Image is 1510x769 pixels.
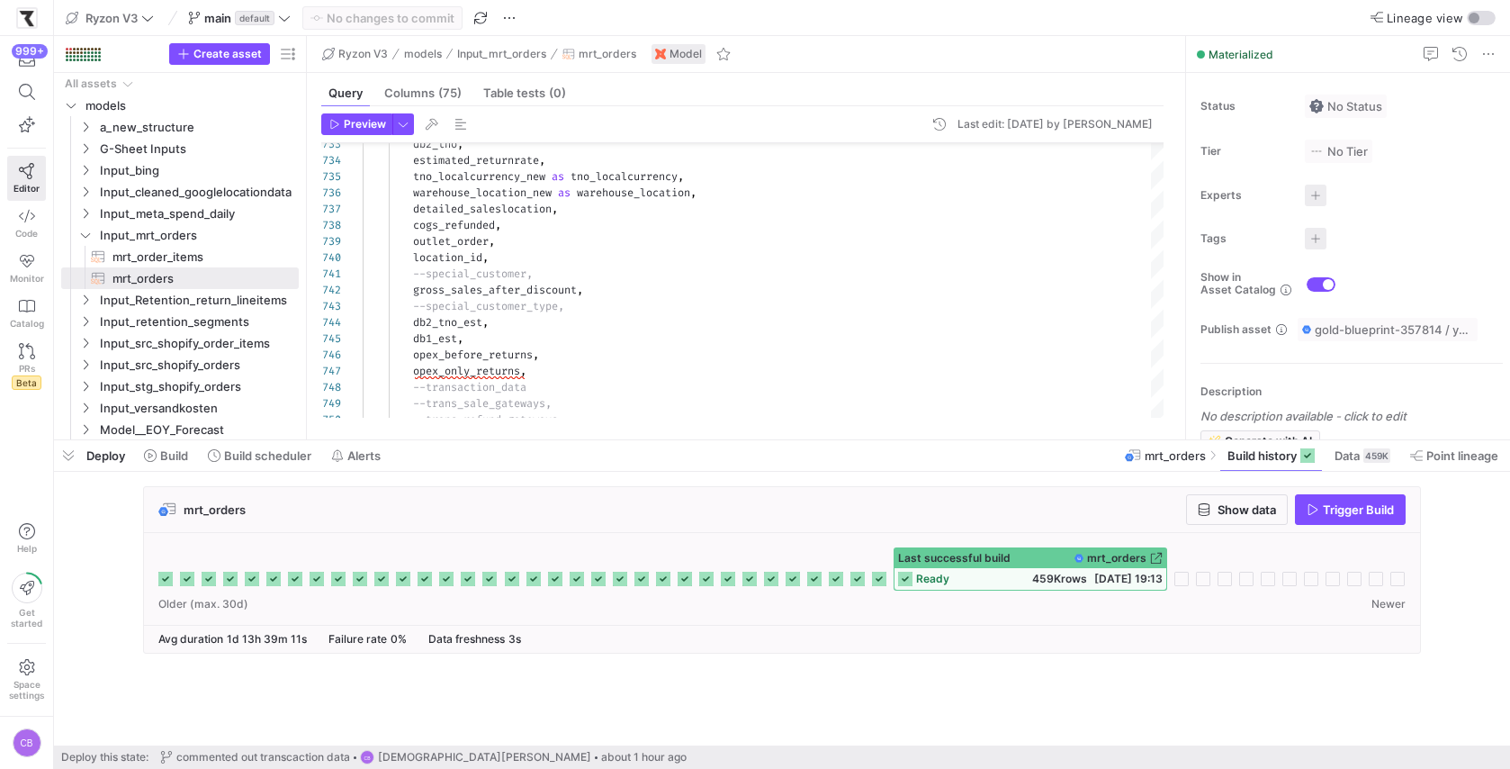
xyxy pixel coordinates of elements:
[321,152,341,168] div: 734
[577,185,690,200] span: warehouse_location
[1209,48,1273,61] span: Materialized
[1218,502,1276,517] span: Show data
[321,201,341,217] div: 737
[1326,440,1398,471] button: Data459K
[193,48,262,60] span: Create asset
[61,751,148,764] span: Deploy this state:
[61,6,158,30] button: Ryzon V3
[7,3,46,33] a: https://storage.googleapis.com/y42-prod-data-exchange/images/sBsRsYb6BHzNxH9w4w8ylRuridc3cmH4JEFn...
[413,283,577,297] span: gross_sales_after_discount
[321,347,341,363] div: 746
[482,315,489,330] span: ,
[85,95,296,116] span: models
[1426,448,1498,463] span: Point lineage
[1200,232,1290,245] span: Tags
[413,234,489,249] span: outlet_order
[158,632,223,646] span: Avg duration
[898,552,1011,565] span: Last successful build
[321,395,341,412] div: 749
[413,348,533,362] span: opex_before_returns
[61,246,299,267] div: Press SPACE to select this row.
[7,336,46,397] a: PRsBeta
[1305,140,1372,163] button: No tierNo Tier
[61,159,299,181] div: Press SPACE to select this row.
[321,168,341,185] div: 735
[321,185,341,201] div: 736
[338,48,388,60] span: Ryzon V3
[328,87,363,99] span: Query
[1363,448,1390,463] div: 459K
[1200,145,1290,158] span: Tier
[1200,409,1503,423] p: No description available - click to edit
[323,440,389,471] button: Alerts
[413,267,533,281] span: --special_customer,
[1295,494,1406,525] button: Trigger Build
[12,375,41,390] span: Beta
[1200,385,1503,398] p: Description
[204,11,231,25] span: main
[100,182,296,203] span: Input_cleaned_googlelocationdata
[10,273,44,284] span: Monitor
[321,379,341,395] div: 748
[1309,99,1324,113] img: No status
[1315,322,1473,337] span: gold-blueprint-357814 / y42_Ryzon_V3_main / mrt_orders
[1200,323,1272,336] span: Publish asset
[321,233,341,249] div: 739
[61,267,299,289] a: mrt_orders​​​​​​​​​​
[112,268,278,289] span: mrt_orders​​​​​​​​​​
[438,87,462,99] span: (75)
[61,224,299,246] div: Press SPACE to select this row.
[7,156,46,201] a: Editor
[360,750,374,764] div: CB
[100,117,296,138] span: a_new_structure
[321,298,341,314] div: 743
[413,218,495,232] span: cogs_refunded
[457,331,463,346] span: ,
[160,448,188,463] span: Build
[1200,100,1290,113] span: Status
[100,312,296,332] span: Input_retention_segments
[61,181,299,203] div: Press SPACE to select this row.
[577,283,583,297] span: ,
[571,169,678,184] span: tno_localcurrency
[86,448,125,463] span: Deploy
[100,376,296,397] span: Input_stg_shopify_orders
[61,332,299,354] div: Press SPACE to select this row.
[413,185,552,200] span: warehouse_location_new
[61,116,299,138] div: Press SPACE to select this row.
[413,364,520,378] span: opex_only_returns
[7,515,46,562] button: Help
[558,185,571,200] span: as
[1225,435,1312,448] span: Generate with AI
[321,412,341,428] div: 750
[10,318,44,329] span: Catalog
[200,440,319,471] button: Build scheduler
[384,87,462,99] span: Columns
[100,204,296,224] span: Input_meta_spend_daily
[655,49,666,59] img: undefined
[15,228,38,239] span: Code
[894,547,1167,591] button: Last successful buildmrt_ordersready459Krows[DATE] 19:13
[100,160,296,181] span: Input_bing
[11,607,42,629] span: Get started
[1323,502,1394,517] span: Trigger Build
[184,6,295,30] button: maindefault
[61,73,299,95] div: Press SPACE to select this row.
[321,363,341,379] div: 747
[7,651,46,709] a: Spacesettings
[495,218,501,232] span: ,
[489,234,495,249] span: ,
[13,728,41,757] div: CB
[558,43,641,65] button: mrt_orders
[7,565,46,636] button: Getstarted
[1387,11,1463,25] span: Lineage view
[552,202,558,216] span: ,
[413,202,552,216] span: detailed_saleslocation
[7,246,46,291] a: Monitor
[235,11,274,25] span: default
[15,543,38,554] span: Help
[100,290,296,311] span: Input_Retention_return_lineitems
[1032,572,1087,585] span: 459K rows
[61,203,299,224] div: Press SPACE to select this row.
[428,632,505,646] span: Data freshness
